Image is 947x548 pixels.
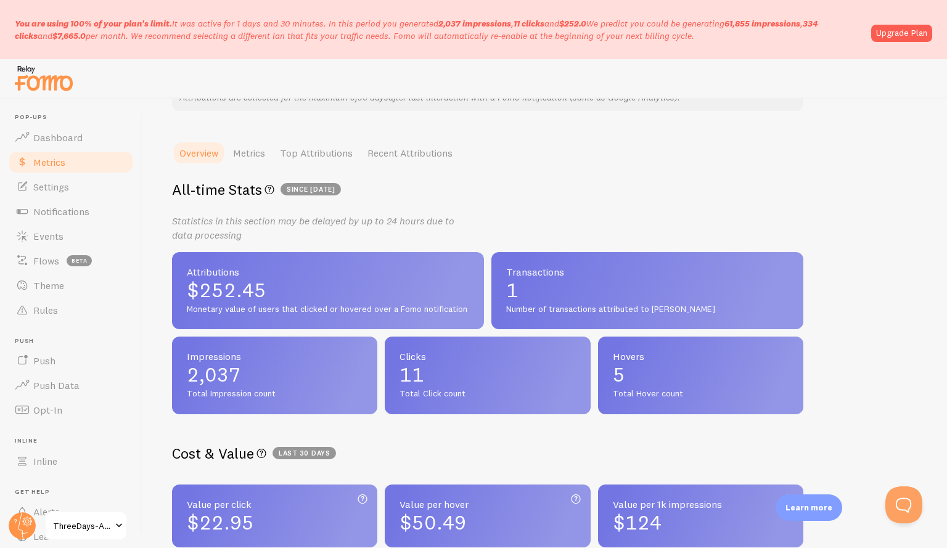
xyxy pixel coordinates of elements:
[885,486,922,523] iframe: Help Scout Beacon - Open
[15,17,864,42] p: It was active for 1 days and 30 minutes. In this period you generated We predict you could be gen...
[7,174,134,199] a: Settings
[53,518,112,533] span: ThreeDays-AWeek
[438,18,586,29] span: , and
[187,388,363,399] span: Total Impression count
[360,141,460,165] a: Recent Attributions
[52,30,86,41] b: $7,665.0
[506,280,789,300] span: 1
[44,511,128,541] a: ThreeDays-AWeek
[281,183,341,195] span: since [DATE]
[15,337,134,345] span: Push
[785,502,832,513] p: Learn more
[7,273,134,298] a: Theme
[33,404,62,416] span: Opt-In
[273,447,336,459] span: Last 30 days
[613,365,789,385] span: 5
[7,298,134,322] a: Rules
[172,141,226,165] a: Overview
[613,510,662,534] span: $124
[400,388,575,399] span: Total Click count
[33,230,64,242] span: Events
[7,150,134,174] a: Metrics
[13,62,75,94] img: fomo-relay-logo-orange.svg
[15,437,134,445] span: Inline
[7,398,134,422] a: Opt-In
[33,131,83,144] span: Dashboard
[172,180,803,199] h2: All-time Stats
[33,304,58,316] span: Rules
[7,248,134,273] a: Flows beta
[613,388,789,399] span: Total Hover count
[273,141,360,165] a: Top Attributions
[7,224,134,248] a: Events
[15,488,134,496] span: Get Help
[613,351,789,361] span: Hovers
[776,494,842,521] div: Learn more
[7,348,134,373] a: Push
[187,267,469,277] span: Attributions
[33,505,60,518] span: Alerts
[15,18,172,29] span: You are using 100% of your plan's limit.
[7,449,134,473] a: Inline
[33,205,89,218] span: Notifications
[506,267,789,277] span: Transactions
[187,280,469,300] span: $252.45
[172,215,454,241] i: Statistics in this section may be delayed by up to 24 hours due to data processing
[15,113,134,121] span: Pop-ups
[33,279,64,292] span: Theme
[7,125,134,150] a: Dashboard
[187,304,469,315] span: Monetary value of users that clicked or hovered over a Fomo notification
[514,18,544,29] b: 11 clicks
[67,255,92,266] span: beta
[226,141,273,165] a: Metrics
[7,499,134,524] a: Alerts
[506,304,789,315] span: Number of transactions attributed to [PERSON_NAME]
[400,365,575,385] span: 11
[187,365,363,385] span: 2,037
[400,510,466,534] span: $50.49
[33,255,59,267] span: Flows
[7,199,134,224] a: Notifications
[613,499,789,509] span: Value per 1k impressions
[33,156,65,168] span: Metrics
[33,354,55,367] span: Push
[871,25,932,42] a: Upgrade Plan
[559,18,586,29] b: $252.0
[33,181,69,193] span: Settings
[187,499,363,509] span: Value per click
[7,373,134,398] a: Push Data
[187,510,254,534] span: $22.95
[400,351,575,361] span: Clicks
[33,455,57,467] span: Inline
[438,18,511,29] b: 2,037 impressions
[724,18,800,29] b: 61,855 impressions
[33,379,80,391] span: Push Data
[172,444,803,463] h2: Cost & Value
[400,499,575,509] span: Value per hover
[187,351,363,361] span: Impressions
